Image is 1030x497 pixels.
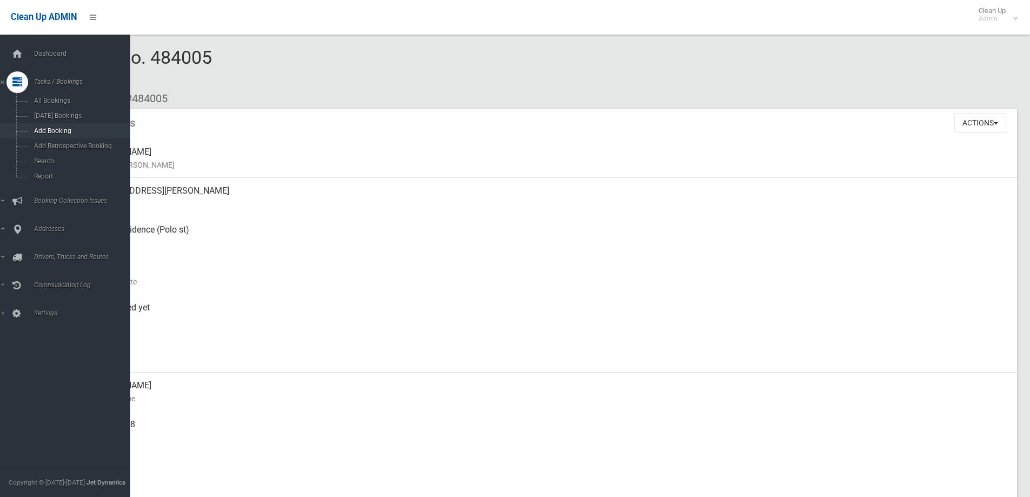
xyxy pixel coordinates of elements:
[31,225,138,233] span: Addresses
[87,158,1008,171] small: Name of [PERSON_NAME]
[979,15,1006,23] small: Admin
[31,127,129,135] span: Add Booking
[31,281,138,289] span: Communication Log
[87,431,1008,444] small: Mobile
[31,173,129,180] span: Report
[87,334,1008,373] div: [DATE]
[31,309,138,317] span: Settings
[87,392,1008,405] small: Contact Name
[31,253,138,261] span: Drivers, Trucks and Routes
[87,412,1008,450] div: 0410174448
[87,139,1008,178] div: [PERSON_NAME]
[954,113,1006,133] button: Actions
[87,314,1008,327] small: Collected At
[118,89,168,109] li: #484005
[87,295,1008,334] div: Not collected yet
[87,450,1008,489] div: None given
[9,479,85,486] span: Copyright © [DATE]-[DATE]
[31,97,129,104] span: All Bookings
[87,479,125,486] strong: Jet Dynamics
[87,178,1008,217] div: [STREET_ADDRESS][PERSON_NAME]
[973,6,1016,23] span: Clean Up
[31,157,129,165] span: Search
[31,50,138,57] span: Dashboard
[31,197,138,204] span: Booking Collection Issues
[87,353,1008,366] small: Zone
[87,256,1008,295] div: [DATE]
[87,236,1008,249] small: Pickup Point
[48,47,212,89] span: Booking No. 484005
[87,275,1008,288] small: Collection Date
[31,112,129,120] span: [DATE] Bookings
[31,142,129,150] span: Add Retrospective Booking
[87,373,1008,412] div: [PERSON_NAME]
[11,12,77,22] span: Clean Up ADMIN
[87,470,1008,483] small: Landline
[87,217,1008,256] div: Side of Residence (Polo st)
[87,197,1008,210] small: Address
[31,78,138,85] span: Tasks / Bookings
